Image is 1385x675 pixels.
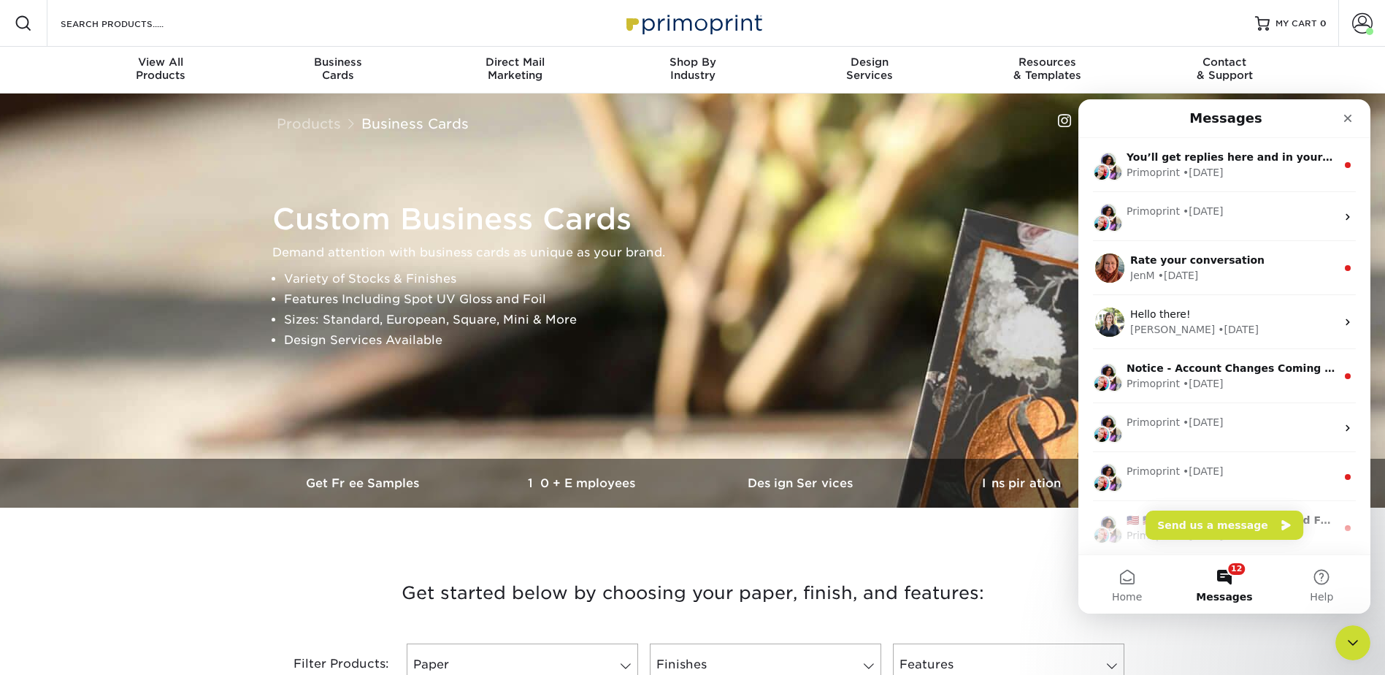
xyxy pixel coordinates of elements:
div: [PERSON_NAME] [52,223,137,238]
div: • [DATE] [139,223,180,238]
li: Sizes: Standard, European, Square, Mini & More [284,310,1127,330]
a: 10+ Employees [474,459,693,508]
h3: Get Free Samples [255,476,474,490]
img: Erica avatar [27,275,45,293]
img: Jenny avatar [15,427,32,445]
a: Design Services [693,459,912,508]
span: Resources [959,56,1136,69]
button: Messages [97,456,194,514]
li: Features Including Spot UV Gloss and Foil [284,289,1127,310]
h3: 10+ Employees [474,476,693,490]
div: Primoprint [48,316,101,331]
button: Send us a message [67,411,225,441]
div: • [DATE] [104,66,145,81]
img: Erica avatar [27,427,45,445]
img: Erica avatar [27,375,45,393]
a: Inspiration [912,459,1131,508]
img: Avery avatar [21,104,39,121]
h3: Inspiration [912,476,1131,490]
a: Get Free Samples [255,459,474,508]
iframe: Intercom live chat [1335,625,1370,660]
span: Rate your conversation [52,155,186,167]
div: Marketing [426,56,604,82]
img: Jenny avatar [15,115,32,133]
span: You’ll get replies here and in your email: ✉️ [PERSON_NAME][EMAIL_ADDRESS][DOMAIN_NAME] Our usual... [48,52,821,64]
h1: Custom Business Cards [272,202,1127,237]
img: Profile image for JenM [17,154,46,183]
span: Contact [1136,56,1313,69]
a: DesignServices [781,47,959,94]
div: Services [781,56,959,82]
img: Erica avatar [27,327,45,344]
img: Avery avatar [21,264,39,281]
img: Avery avatar [21,416,39,433]
div: Primoprint [48,66,101,81]
div: • [DATE] [104,316,145,331]
a: Resources& Templates [959,47,1136,94]
h3: Get started below by choosing your paper, finish, and features: [266,560,1120,626]
span: 0 [1320,18,1327,28]
a: Products [277,115,341,131]
img: Jenny avatar [15,327,32,344]
h3: Design Services [693,476,912,490]
span: Messages [118,492,174,503]
div: • [DATE] [80,169,120,184]
span: Direct Mail [426,56,604,69]
li: Design Services Available [284,330,1127,351]
div: Industry [604,56,781,82]
div: Primoprint [48,365,101,380]
div: Products [72,56,250,82]
a: Business Cards [361,115,469,131]
span: Shop By [604,56,781,69]
a: Shop ByIndustry [604,47,781,94]
div: Primoprint [48,277,101,292]
span: View All [72,56,250,69]
div: Cards [249,56,426,82]
a: View AllProducts [72,47,250,94]
iframe: Intercom live chat [1078,99,1370,614]
img: Avery avatar [21,315,39,332]
div: Primoprint [48,104,101,120]
li: Variety of Stocks & Finishes [284,269,1127,289]
div: • [DATE] [104,104,145,120]
img: Erica avatar [27,115,45,133]
div: & Support [1136,56,1313,82]
span: Hello there! [52,209,112,221]
div: Primoprint [48,429,101,444]
a: Contact& Support [1136,47,1313,94]
div: • [DATE] [104,277,145,292]
div: JenM [52,169,77,184]
input: SEARCH PRODUCTS..... [59,15,202,32]
p: Demand attention with business cards as unique as your brand. [272,243,1127,263]
div: & Templates [959,56,1136,82]
button: Help [195,456,292,514]
span: Help [231,492,255,503]
img: Jenny avatar [15,375,32,393]
img: Avery avatar [21,364,39,381]
span: MY CART [1275,18,1317,30]
img: Profile image for Irene [17,208,46,237]
a: Direct MailMarketing [426,47,604,94]
img: Jenny avatar [15,275,32,293]
span: Business [249,56,426,69]
a: BusinessCards [249,47,426,94]
img: Primoprint [620,7,766,39]
span: Home [34,492,64,503]
div: • [DATE] [104,365,145,380]
span: Design [781,56,959,69]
